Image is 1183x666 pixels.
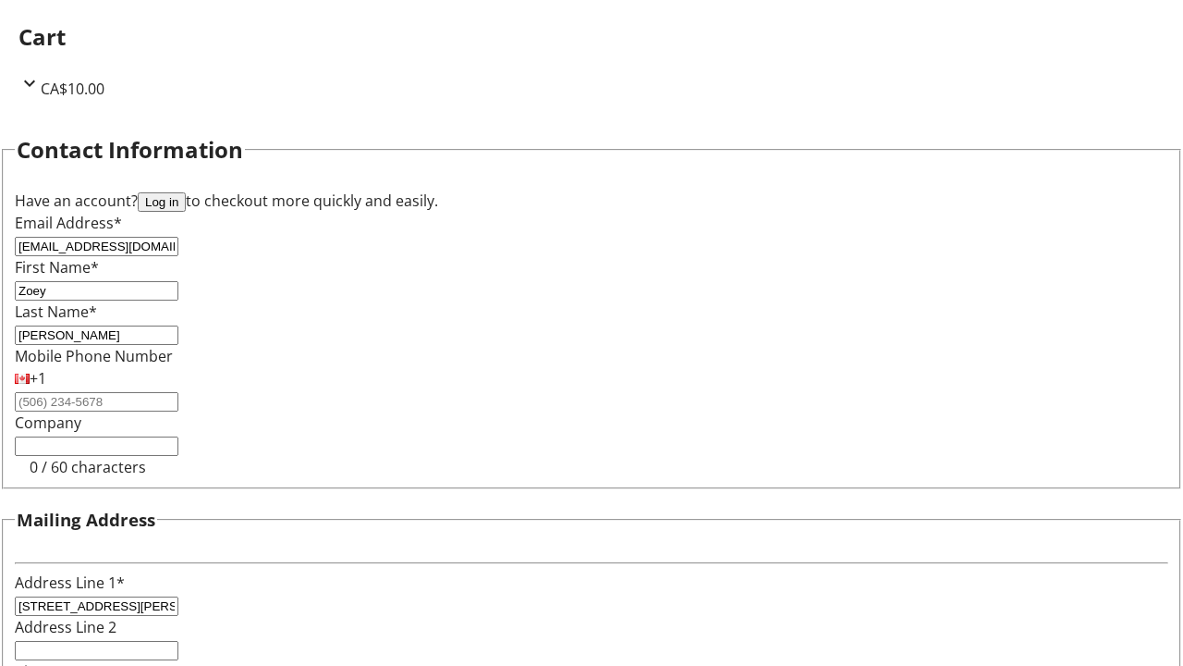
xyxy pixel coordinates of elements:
[15,617,116,637] label: Address Line 2
[15,392,178,412] input: (506) 234-5678
[15,597,178,616] input: Address
[17,133,243,166] h2: Contact Information
[30,457,146,477] tr-character-limit: 0 / 60 characters
[41,79,104,99] span: CA$10.00
[15,346,173,366] label: Mobile Phone Number
[15,413,81,433] label: Company
[15,257,99,277] label: First Name*
[138,192,186,212] button: Log in
[17,507,155,533] h3: Mailing Address
[15,190,1168,212] div: Have an account? to checkout more quickly and easily.
[18,20,1165,54] h2: Cart
[15,302,97,322] label: Last Name*
[15,573,125,593] label: Address Line 1*
[15,213,122,233] label: Email Address*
